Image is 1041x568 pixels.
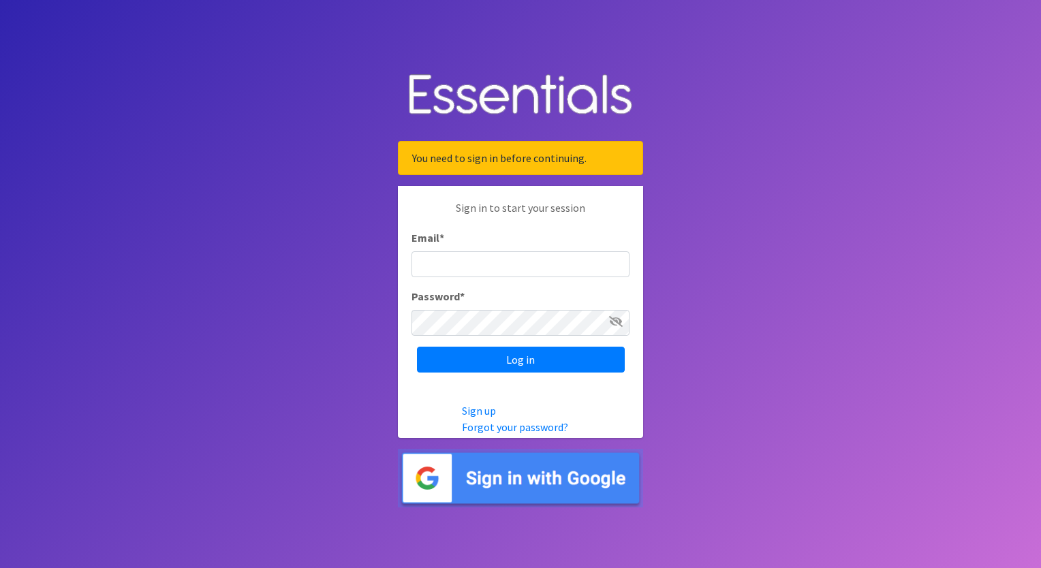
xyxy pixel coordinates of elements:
[398,61,643,131] img: Human Essentials
[417,347,625,373] input: Log in
[439,231,444,244] abbr: required
[411,288,465,304] label: Password
[411,200,630,230] p: Sign in to start your session
[411,230,444,246] label: Email
[398,141,643,175] div: You need to sign in before continuing.
[460,289,465,303] abbr: required
[462,404,496,417] a: Sign up
[462,420,568,434] a: Forgot your password?
[398,449,643,508] img: Sign in with Google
